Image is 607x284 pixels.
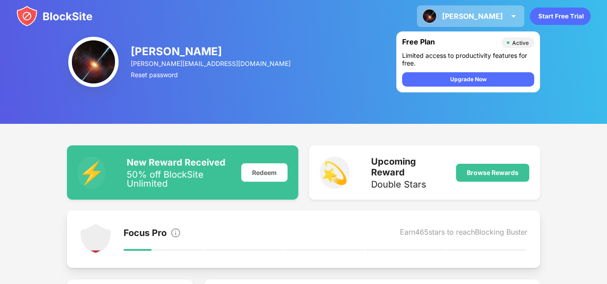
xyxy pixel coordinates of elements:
div: [PERSON_NAME][EMAIL_ADDRESS][DOMAIN_NAME] [131,60,292,67]
div: animation [530,7,591,25]
div: Reset password [131,71,292,79]
img: points-level-1.svg [80,223,112,255]
img: ACg8ocL39AOOlwZgkfSC-Jyw8apdbiXhYi662O5_skpt6bcSQ7cXL2k=s96-c [422,9,437,23]
div: Earn 465 stars to reach Blocking Buster [400,227,527,240]
div: Active [512,39,529,46]
div: ⚡️ [78,157,106,189]
div: Upcoming Reward [371,156,446,178]
div: Upgrade Now [450,75,487,84]
img: blocksite-icon.svg [16,5,93,27]
img: info.svg [170,227,181,238]
div: 💫 [320,157,350,189]
div: [PERSON_NAME] [442,12,503,21]
img: ACg8ocL39AOOlwZgkfSC-Jyw8apdbiXhYi662O5_skpt6bcSQ7cXL2k=s96-c [68,37,119,87]
div: Focus Pro [124,227,167,240]
div: New Reward Received [127,157,230,168]
div: Browse Rewards [467,169,518,176]
div: Limited access to productivity features for free. [402,52,534,67]
div: Redeem [241,163,288,182]
div: Free Plan [402,37,497,48]
div: [PERSON_NAME] [131,45,292,58]
div: 50% off BlockSite Unlimited [127,170,230,188]
div: Double Stars [371,180,446,189]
